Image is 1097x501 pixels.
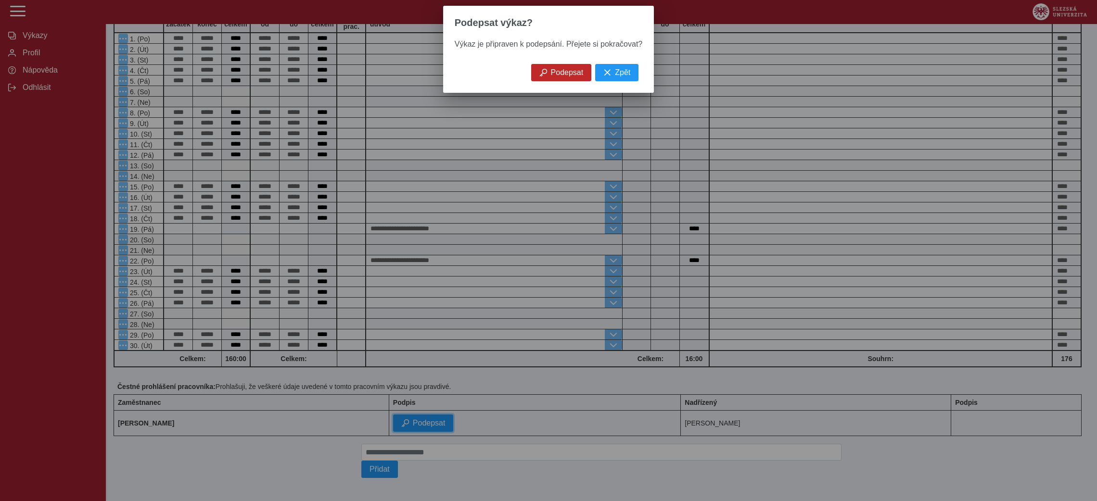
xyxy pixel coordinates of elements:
[455,40,642,48] span: Výkaz je připraven k podepsání. Přejete si pokračovat?
[531,64,592,81] button: Podepsat
[615,68,630,77] span: Zpět
[595,64,638,81] button: Zpět
[551,68,584,77] span: Podepsat
[455,17,533,28] span: Podepsat výkaz?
